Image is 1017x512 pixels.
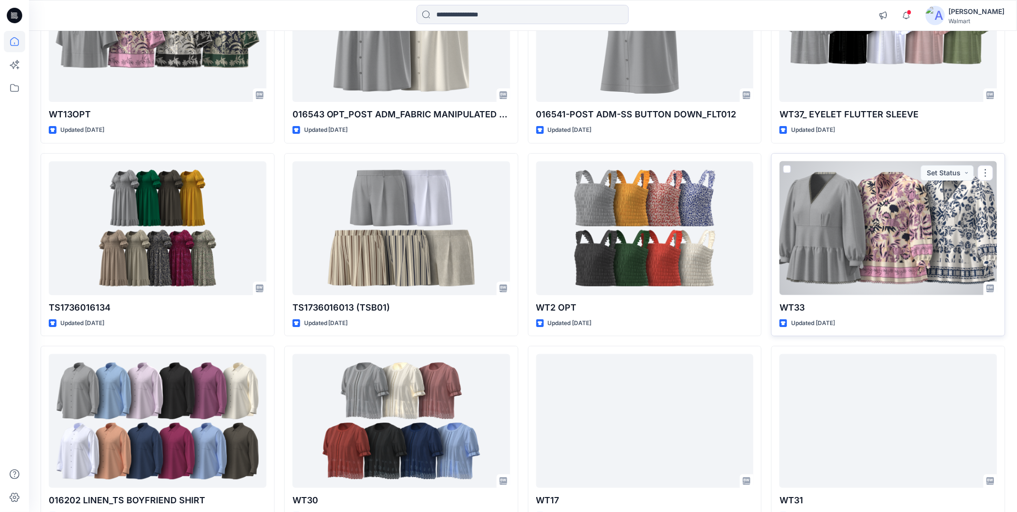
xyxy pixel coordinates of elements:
div: Walmart [949,17,1005,25]
a: WT30 [293,354,510,488]
a: TS1736016134 [49,161,266,295]
p: WT13OPT [49,108,266,121]
a: WT2 OPT [536,161,754,295]
a: TS1736016013 (TSB01) [293,161,510,295]
div: [PERSON_NAME] [949,6,1005,17]
p: Updated [DATE] [791,318,835,328]
p: WT37_ EYELET FLUTTER SLEEVE [780,108,997,121]
p: Updated [DATE] [304,125,348,135]
p: Updated [DATE] [60,125,104,135]
a: 016202 LINEN_TS BOYFRIEND SHIRT [49,354,266,488]
p: WT17 [536,494,754,507]
p: Updated [DATE] [60,318,104,328]
p: 016202 LINEN_TS BOYFRIEND SHIRT [49,494,266,507]
a: WT33 [780,161,997,295]
p: 016541-POST ADM-SS BUTTON DOWN_FLT012 [536,108,754,121]
p: TS1736016013 (TSB01) [293,301,510,314]
p: 016543 OPT_POST ADM_FABRIC MANIPULATED SHELL [293,108,510,121]
a: WT17 [536,354,754,488]
a: WT31 [780,354,997,488]
p: Updated [DATE] [791,125,835,135]
p: Updated [DATE] [304,318,348,328]
p: WT2 OPT [536,301,754,314]
img: avatar [926,6,945,25]
p: TS1736016134 [49,301,266,314]
p: WT33 [780,301,997,314]
p: WT31 [780,494,997,507]
p: WT30 [293,494,510,507]
p: Updated [DATE] [548,125,592,135]
p: Updated [DATE] [548,318,592,328]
